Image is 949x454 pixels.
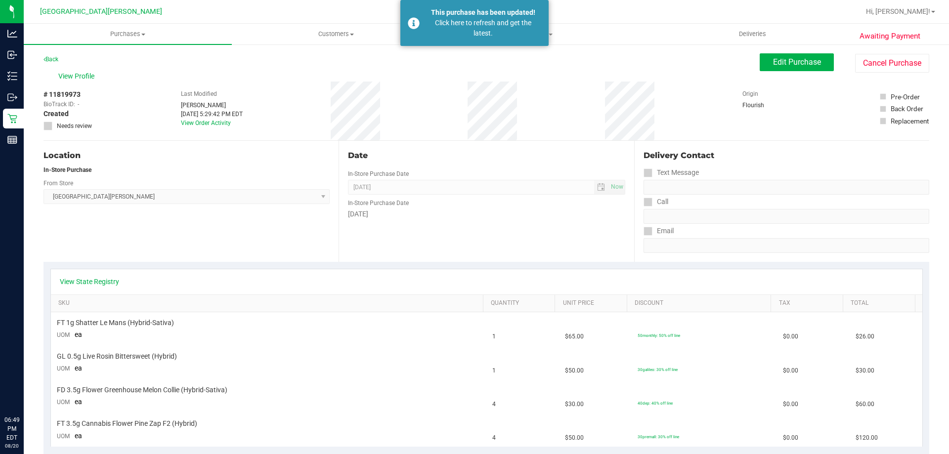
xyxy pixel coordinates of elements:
iframe: Resource center [10,375,40,405]
span: Deliveries [726,30,779,39]
div: Pre-Order [891,92,920,102]
span: UOM [57,433,70,440]
inline-svg: Analytics [7,29,17,39]
a: View State Registry [60,277,119,287]
span: # 11819973 [43,89,81,100]
span: ea [75,398,82,406]
inline-svg: Inbound [7,50,17,60]
div: This purchase has been updated! [425,7,541,18]
span: ea [75,330,82,338]
span: BioTrack ID: [43,100,75,109]
span: FD 3.5g Flower Greenhouse Melon Collie (Hybrid-Sativa) [57,385,227,395]
label: In-Store Purchase Date [348,169,409,178]
label: In-Store Purchase Date [348,199,409,207]
span: $120.00 [856,433,878,443]
span: [GEOGRAPHIC_DATA][PERSON_NAME] [40,7,162,16]
button: Edit Purchase [760,53,834,71]
span: $0.00 [783,366,798,375]
span: 1 [492,366,496,375]
a: SKU [58,299,479,307]
label: Last Modified [181,89,217,98]
span: Edit Purchase [773,57,821,67]
span: 30galileo: 30% off line [638,367,678,372]
span: View Profile [58,71,98,82]
span: UOM [57,365,70,372]
span: $30.00 [856,366,874,375]
span: 1 [492,332,496,341]
span: $50.00 [565,433,584,443]
span: Purchases [24,30,232,39]
a: Unit Price [563,299,623,307]
a: Total [851,299,911,307]
span: ea [75,432,82,440]
inline-svg: Inventory [7,71,17,81]
span: $30.00 [565,400,584,409]
label: Call [644,195,668,209]
span: Awaiting Payment [860,31,920,42]
inline-svg: Reports [7,135,17,145]
span: $0.00 [783,400,798,409]
label: Email [644,224,674,238]
inline-svg: Outbound [7,92,17,102]
span: 50monthly: 50% off line [638,333,680,338]
span: GL 0.5g Live Rosin Bittersweet (Hybrid) [57,352,177,361]
label: Origin [742,89,758,98]
label: From Store [43,179,73,188]
div: [DATE] 5:29:42 PM EDT [181,110,243,119]
div: [PERSON_NAME] [181,101,243,110]
span: $65.00 [565,332,584,341]
div: Replacement [891,116,929,126]
a: Purchases [24,24,232,44]
span: FT 1g Shatter Le Mans (Hybrid-Sativa) [57,318,174,328]
input: Format: (999) 999-9999 [644,209,929,224]
span: $26.00 [856,332,874,341]
span: $60.00 [856,400,874,409]
a: View Order Activity [181,120,231,126]
p: 08/20 [4,442,19,450]
input: Format: (999) 999-9999 [644,180,929,195]
span: Customers [232,30,439,39]
span: Needs review [57,122,92,130]
span: $0.00 [783,433,798,443]
span: 30premall: 30% off line [638,434,679,439]
div: Back Order [891,104,923,114]
span: Hi, [PERSON_NAME]! [866,7,930,15]
div: Location [43,150,330,162]
span: UOM [57,399,70,406]
span: FT 3.5g Cannabis Flower Pine Zap F2 (Hybrid) [57,419,197,428]
strong: In-Store Purchase [43,166,91,173]
div: Delivery Contact [644,150,929,162]
div: Date [348,150,625,162]
label: Text Message [644,165,699,180]
div: Flourish [742,101,792,110]
inline-svg: Retail [7,114,17,124]
span: $50.00 [565,366,584,375]
p: 06:49 PM EDT [4,415,19,442]
a: Customers [232,24,440,44]
span: Created [43,109,69,119]
span: - [78,100,79,109]
span: 40dep: 40% off line [638,401,673,406]
span: UOM [57,331,70,338]
a: Quantity [491,299,551,307]
div: Click here to refresh and get the latest. [425,18,541,39]
a: Discount [635,299,767,307]
span: $0.00 [783,332,798,341]
a: Back [43,56,58,63]
span: ea [75,364,82,372]
a: Tax [779,299,839,307]
a: Deliveries [648,24,857,44]
span: 4 [492,433,496,443]
span: 4 [492,400,496,409]
div: [DATE] [348,209,625,219]
button: Cancel Purchase [855,54,929,73]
